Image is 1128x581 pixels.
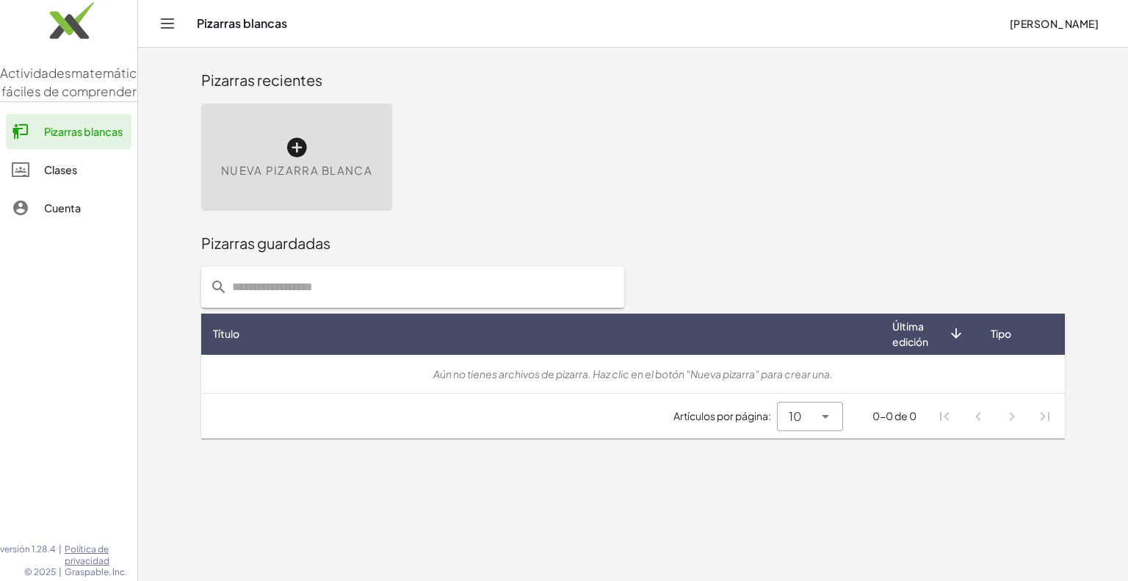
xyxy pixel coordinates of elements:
font: © 2025 [24,566,56,577]
font: [PERSON_NAME] [1010,17,1099,30]
font: Tipo [991,327,1011,340]
font: Clases [44,163,77,176]
font: Política de privacidad [65,544,109,566]
a: Pizarras blancas [6,114,131,149]
font: | [59,544,62,555]
button: [PERSON_NAME] [997,10,1110,37]
font: 0-0 de 0 [872,409,916,422]
nav: Navegación de paginación [928,400,1062,433]
font: Pizarras blancas [44,125,123,138]
font: Pizarras recientes [201,71,322,89]
i: prepended action [210,278,228,296]
font: Aún no tienes archivos de pizarra. Haz clic en el botón "Nueva pizarra" para crear una. [433,367,833,380]
font: Pizarras guardadas [201,234,330,252]
font: Título [213,327,239,340]
span: Artículos por página: [673,408,777,424]
font: Nueva pizarra blanca [221,163,372,177]
button: Cambiar navegación [156,12,179,35]
a: Política de privacidad [65,544,137,566]
font: | [59,566,62,577]
font: Artículos por página: [673,409,771,422]
font: Cuenta [44,201,81,214]
font: 10 [789,408,802,424]
font: Última edición [892,320,928,348]
font: matemáticas fáciles de comprender [1,65,151,100]
a: Clases [6,152,131,187]
a: Cuenta [6,190,131,225]
font: Graspable, Inc. [65,566,127,577]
